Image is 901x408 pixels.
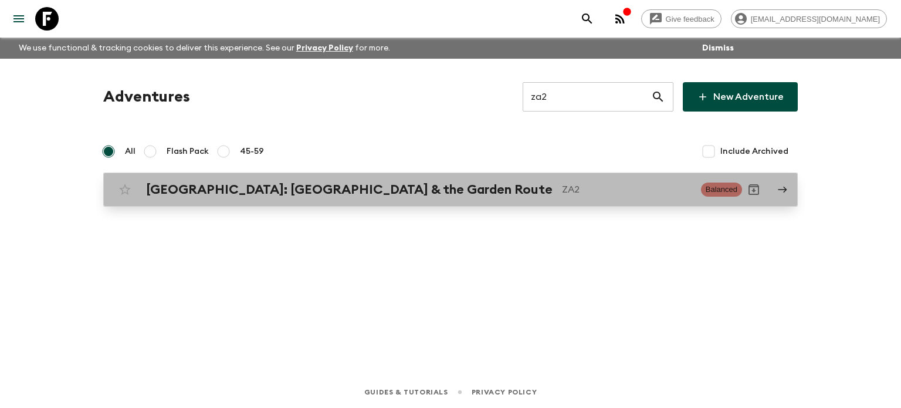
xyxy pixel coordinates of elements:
p: ZA2 [562,183,692,197]
h2: [GEOGRAPHIC_DATA]: [GEOGRAPHIC_DATA] & the Garden Route [146,182,553,197]
a: Guides & Tutorials [364,386,448,399]
span: Flash Pack [167,146,209,157]
a: [GEOGRAPHIC_DATA]: [GEOGRAPHIC_DATA] & the Garden RouteZA2BalancedArchive [103,173,798,207]
span: 45-59 [240,146,264,157]
a: Give feedback [641,9,722,28]
span: Give feedback [659,15,721,23]
span: [EMAIL_ADDRESS][DOMAIN_NAME] [744,15,886,23]
p: We use functional & tracking cookies to deliver this experience. See our for more. [14,38,395,59]
a: Privacy Policy [472,386,537,399]
span: All [125,146,136,157]
span: Include Archived [720,146,788,157]
button: Archive [742,178,765,201]
h1: Adventures [103,85,190,109]
button: Dismiss [699,40,737,56]
div: [EMAIL_ADDRESS][DOMAIN_NAME] [731,9,887,28]
span: Balanced [701,183,742,197]
button: search adventures [575,7,599,31]
input: e.g. AR1, Argentina [523,80,651,113]
a: Privacy Policy [296,44,353,52]
button: menu [7,7,31,31]
a: New Adventure [683,82,798,112]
